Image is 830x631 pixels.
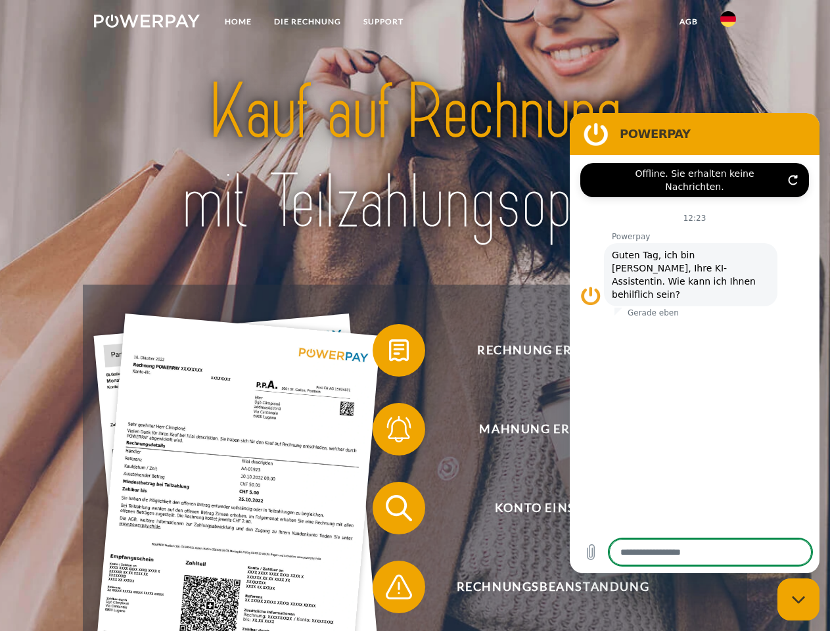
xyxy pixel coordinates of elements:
[392,482,714,534] span: Konto einsehen
[382,334,415,367] img: qb_bill.svg
[382,571,415,603] img: qb_warning.svg
[720,11,736,27] img: de
[373,561,714,613] button: Rechnungsbeanstandung
[352,10,415,34] a: SUPPORT
[373,324,714,377] button: Rechnung erhalten?
[214,10,263,34] a: Home
[392,403,714,456] span: Mahnung erhalten?
[382,492,415,525] img: qb_search.svg
[392,324,714,377] span: Rechnung erhalten?
[126,63,704,252] img: title-powerpay_de.svg
[668,10,709,34] a: agb
[373,403,714,456] button: Mahnung erhalten?
[570,113,819,573] iframe: Messaging-Fenster
[263,10,352,34] a: DIE RECHNUNG
[392,561,714,613] span: Rechnungsbeanstandung
[382,413,415,446] img: qb_bell.svg
[373,482,714,534] button: Konto einsehen
[94,14,200,28] img: logo-powerpay-white.svg
[777,578,819,620] iframe: Schaltfläche zum Öffnen des Messaging-Fensters; Konversation läuft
